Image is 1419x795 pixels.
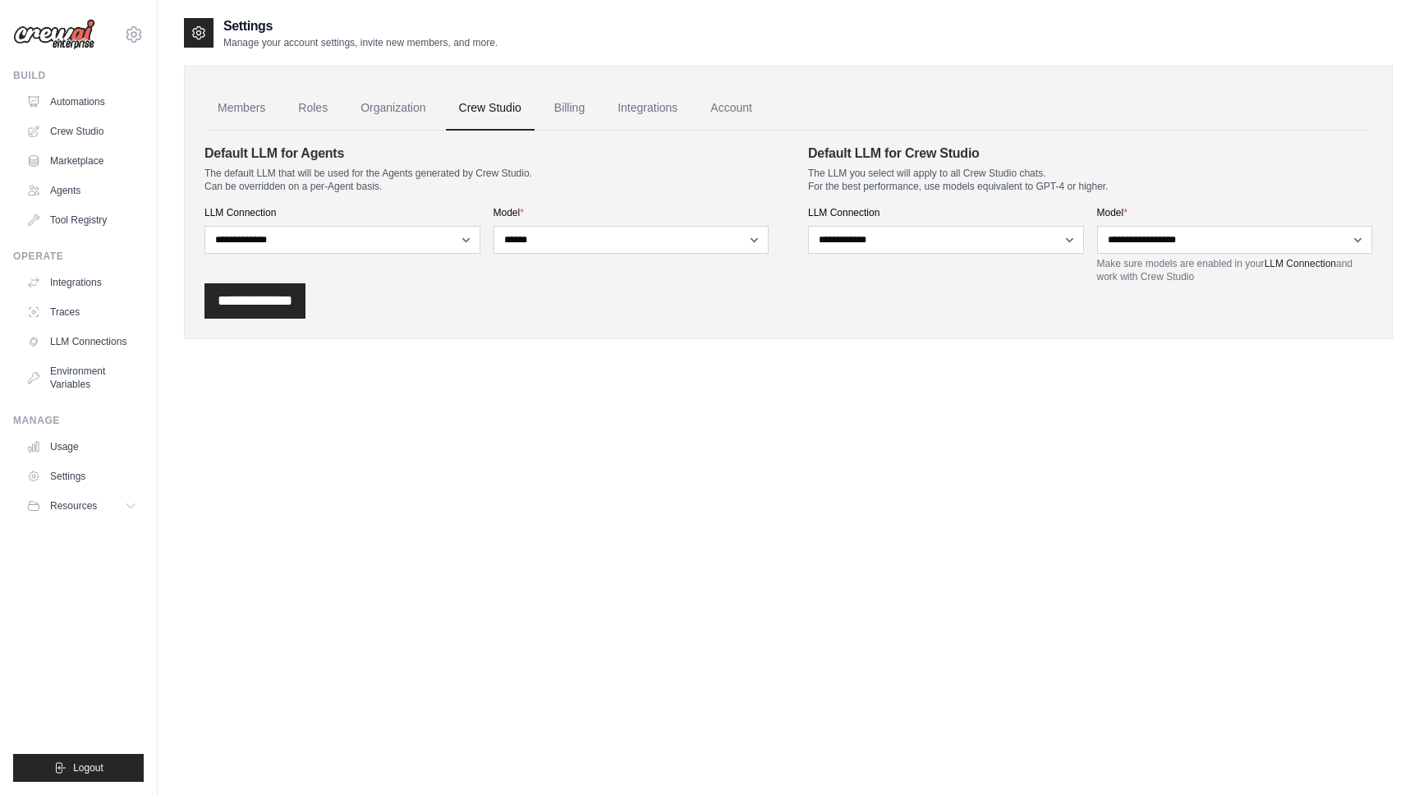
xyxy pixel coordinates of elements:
[204,86,278,131] a: Members
[13,250,144,263] div: Operate
[20,493,144,519] button: Resources
[20,358,144,397] a: Environment Variables
[808,206,1084,219] label: LLM Connection
[204,144,769,163] h4: Default LLM for Agents
[20,118,144,145] a: Crew Studio
[73,761,103,774] span: Logout
[20,299,144,325] a: Traces
[697,86,765,131] a: Account
[13,69,144,82] div: Build
[20,463,144,489] a: Settings
[20,177,144,204] a: Agents
[20,269,144,296] a: Integrations
[604,86,691,131] a: Integrations
[347,86,439,131] a: Organization
[204,167,769,193] p: The default LLM that will be used for the Agents generated by Crew Studio. Can be overridden on a...
[1097,257,1373,283] p: Make sure models are enabled in your and work with Crew Studio
[446,86,535,131] a: Crew Studio
[20,434,144,460] a: Usage
[13,19,95,50] img: Logo
[541,86,598,131] a: Billing
[1097,206,1373,219] label: Model
[1265,258,1336,269] a: LLM Connection
[50,499,97,512] span: Resources
[808,144,1372,163] h4: Default LLM for Crew Studio
[20,329,144,355] a: LLM Connections
[808,167,1372,193] p: The LLM you select will apply to all Crew Studio chats. For the best performance, use models equi...
[204,206,480,219] label: LLM Connection
[223,36,498,49] p: Manage your account settings, invite new members, and more.
[20,89,144,115] a: Automations
[20,148,144,174] a: Marketplace
[285,86,341,131] a: Roles
[494,206,769,219] label: Model
[13,414,144,427] div: Manage
[223,16,498,36] h2: Settings
[13,754,144,782] button: Logout
[20,207,144,233] a: Tool Registry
